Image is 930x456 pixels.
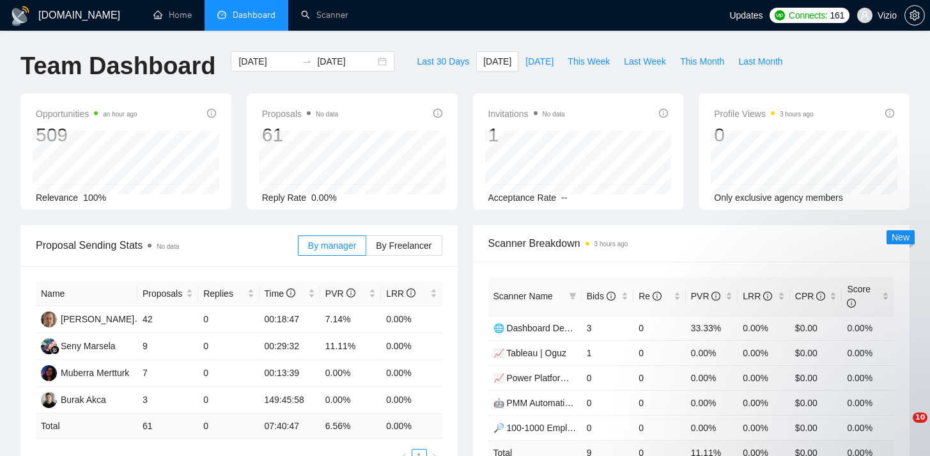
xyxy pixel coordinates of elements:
td: 0.00% [738,315,790,340]
span: This Week [568,54,610,68]
span: dashboard [217,10,226,19]
span: New [892,232,910,242]
span: CPR [795,291,825,301]
td: 0 [198,414,259,439]
div: 509 [36,123,137,147]
span: [DATE] [483,54,511,68]
span: info-circle [816,292,825,301]
td: 61 [137,414,198,439]
span: setting [905,10,924,20]
span: Scanner Breakdown [488,235,895,251]
time: 3 hours ago [780,111,814,118]
td: 0 [633,340,686,365]
span: filter [569,292,577,300]
button: setting [904,5,925,26]
span: Acceptance Rate [488,193,557,203]
span: info-circle [659,109,668,118]
a: 🤖 PMM Automation | Kürşat 🚧 [493,398,621,408]
span: info-circle [885,109,894,118]
span: Reply Rate [262,193,306,203]
span: LRR [386,288,415,299]
span: By Freelancer [376,240,431,251]
span: info-circle [207,109,216,118]
th: Name [36,281,137,306]
td: 33.33% [686,315,738,340]
span: Last Week [624,54,666,68]
span: swap-right [302,56,312,67]
span: Connects: [789,8,827,22]
td: 0.00% [381,360,442,387]
td: 11.11% [320,333,381,360]
span: Bids [587,291,616,301]
span: Invitations [488,106,565,122]
img: BA [41,392,57,408]
button: [DATE] [476,51,518,72]
div: Burak Akca [61,393,106,407]
img: upwork-logo.png [775,10,785,20]
td: 00:29:32 [260,333,320,360]
span: info-circle [763,292,772,301]
span: 100% [83,193,106,203]
img: MM [41,365,57,381]
td: Total [36,414,137,439]
span: Opportunities [36,106,137,122]
span: info-circle [607,292,616,301]
span: Profile Views [714,106,814,122]
span: Re [639,291,662,301]
span: info-circle [847,299,856,308]
a: 📈 Tableau | Oguz [493,348,567,358]
td: 7 [137,360,198,387]
span: By manager [308,240,356,251]
td: 0.00% [686,415,738,440]
td: 0.00% [738,415,790,440]
img: logo [10,6,31,26]
button: Last Month [731,51,789,72]
time: 3 hours ago [594,240,628,248]
img: SM [41,338,57,354]
iframe: Intercom live chat [887,413,917,443]
div: Muberra Mertturk [61,366,129,380]
span: Relevance [36,193,78,203]
a: setting [904,10,925,20]
button: [DATE] [518,51,561,72]
td: 0.00% [320,387,381,414]
span: filter [566,287,579,306]
span: Last Month [738,54,782,68]
td: 0.00 % [381,414,442,439]
span: to [302,56,312,67]
td: 0 [198,360,259,387]
td: 0 [582,365,634,390]
td: 0 [582,390,634,415]
a: 🌐 Dashboard Dev | Orhan [493,323,601,333]
a: homeHome [153,10,192,20]
div: 1 [488,123,565,147]
button: This Week [561,51,617,72]
td: 0 [582,415,634,440]
a: SK[PERSON_NAME] [41,313,134,324]
button: This Month [673,51,731,72]
a: BABurak Akca [41,394,106,404]
a: MMMuberra Mertturk [41,367,129,377]
span: No data [316,111,338,118]
th: Proposals [137,281,198,306]
span: Updates [729,10,763,20]
td: 0 [633,390,686,415]
span: info-circle [346,288,355,297]
td: 7.14% [320,306,381,333]
span: Last 30 Days [417,54,469,68]
span: PVR [691,291,721,301]
td: 149:45:58 [260,387,320,414]
td: 0.00% [842,415,894,440]
span: -- [561,193,567,203]
span: This Month [680,54,724,68]
div: 0 [714,123,814,147]
td: $0.00 [790,315,842,340]
td: 0.00% [381,387,442,414]
div: Seny Marsela [61,339,116,353]
td: 00:13:39 [260,360,320,387]
span: No data [543,111,565,118]
button: Last Week [617,51,673,72]
span: info-circle [407,288,415,297]
th: Replies [198,281,259,306]
span: LRR [743,291,772,301]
